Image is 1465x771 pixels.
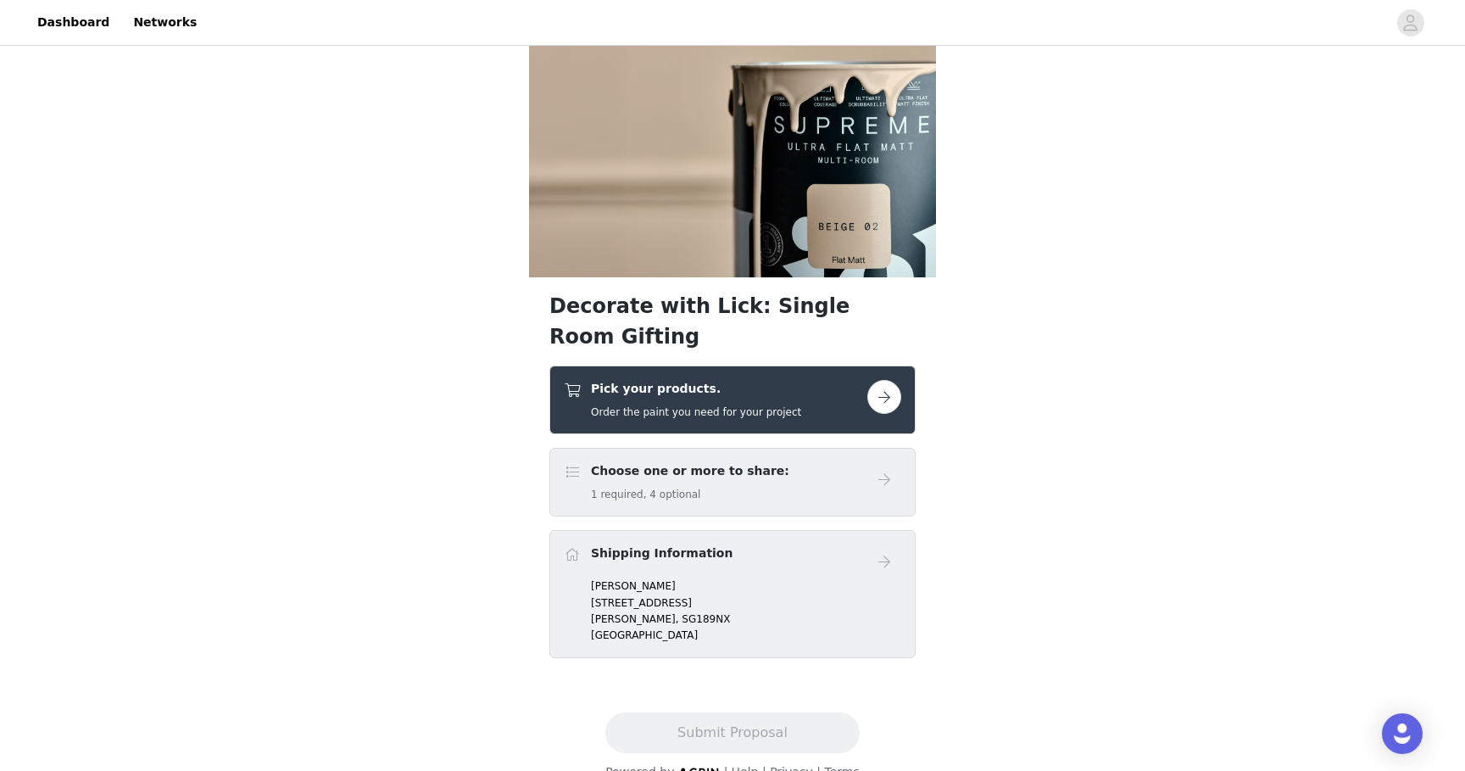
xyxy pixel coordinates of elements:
[591,595,901,611] p: [STREET_ADDRESS]
[591,462,789,480] h4: Choose one or more to share:
[591,628,901,643] p: [GEOGRAPHIC_DATA]
[591,578,901,594] p: [PERSON_NAME]
[27,3,120,42] a: Dashboard
[591,380,801,398] h4: Pick your products.
[549,530,916,658] div: Shipping Information
[591,613,679,625] span: [PERSON_NAME],
[123,3,207,42] a: Networks
[1402,9,1418,36] div: avatar
[549,366,916,434] div: Pick your products.
[591,405,801,420] h5: Order the paint you need for your project
[605,712,859,753] button: Submit Proposal
[591,487,789,502] h5: 1 required, 4 optional
[682,613,730,625] span: SG189NX
[549,291,916,352] h1: Decorate with Lick: Single Room Gifting
[549,448,916,517] div: Choose one or more to share:
[1382,713,1423,754] div: Open Intercom Messenger
[591,545,732,562] h4: Shipping Information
